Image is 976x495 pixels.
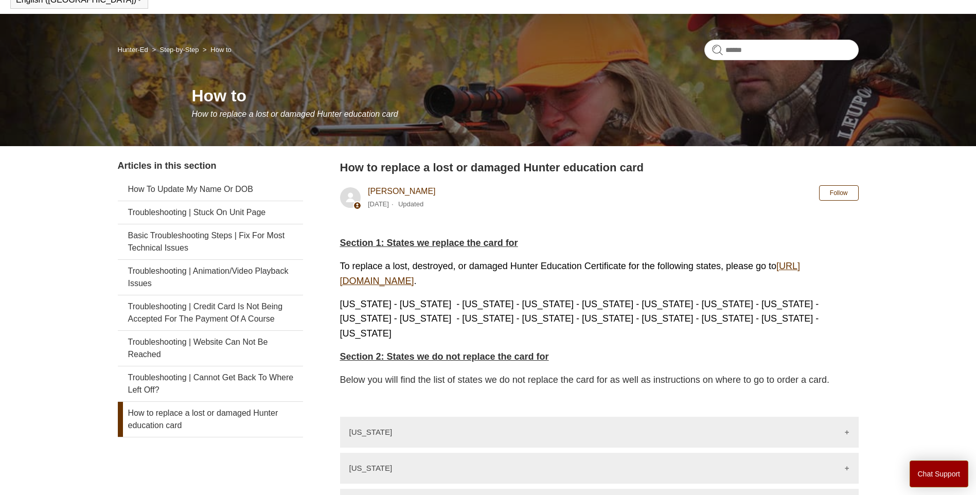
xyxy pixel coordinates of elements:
[192,83,859,108] h1: How to
[398,200,423,208] li: Updated
[340,159,859,176] h2: How to replace a lost or damaged Hunter education card
[201,46,232,54] li: How to
[349,428,393,436] p: [US_STATE]
[118,46,150,54] li: Hunter-Ed
[118,402,303,437] a: How to replace a lost or damaged Hunter education card
[704,40,859,60] input: Search
[118,331,303,366] a: Troubleshooting | Website Can Not Be Reached
[118,46,148,54] a: Hunter-Ed
[192,110,398,118] span: How to replace a lost or damaged Hunter education card
[910,461,969,487] button: Chat Support
[368,187,436,196] a: [PERSON_NAME]
[118,366,303,401] a: Troubleshooting | Cannot Get Back To Where Left Off?
[340,261,801,286] a: [URL][DOMAIN_NAME]
[118,295,303,330] a: Troubleshooting | Credit Card Is Not Being Accepted For The Payment Of A Course
[118,201,303,224] a: Troubleshooting | Stuck On Unit Page
[150,46,201,54] li: Step-by-Step
[368,200,389,208] time: 11/20/2023, 07:20
[340,299,819,339] span: [US_STATE] - [US_STATE] - [US_STATE] - [US_STATE] - [US_STATE] - [US_STATE] - [US_STATE] - [US_ST...
[819,185,859,201] button: Follow Article
[118,224,303,259] a: Basic Troubleshooting Steps | Fix For Most Technical Issues
[118,178,303,201] a: How To Update My Name Or DOB
[340,351,549,362] strong: Section 2: States we do not replace the card for
[160,46,199,54] a: Step-by-Step
[349,464,393,472] p: [US_STATE]
[210,46,231,54] a: How to
[340,261,801,286] span: To replace a lost, destroyed, or damaged Hunter Education Certificate for the following states, p...
[118,161,217,171] span: Articles in this section
[340,375,830,385] span: Below you will find the list of states we do not replace the card for as well as instructions on ...
[118,260,303,295] a: Troubleshooting | Animation/Video Playback Issues
[340,238,518,248] span: Section 1: States we replace the card for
